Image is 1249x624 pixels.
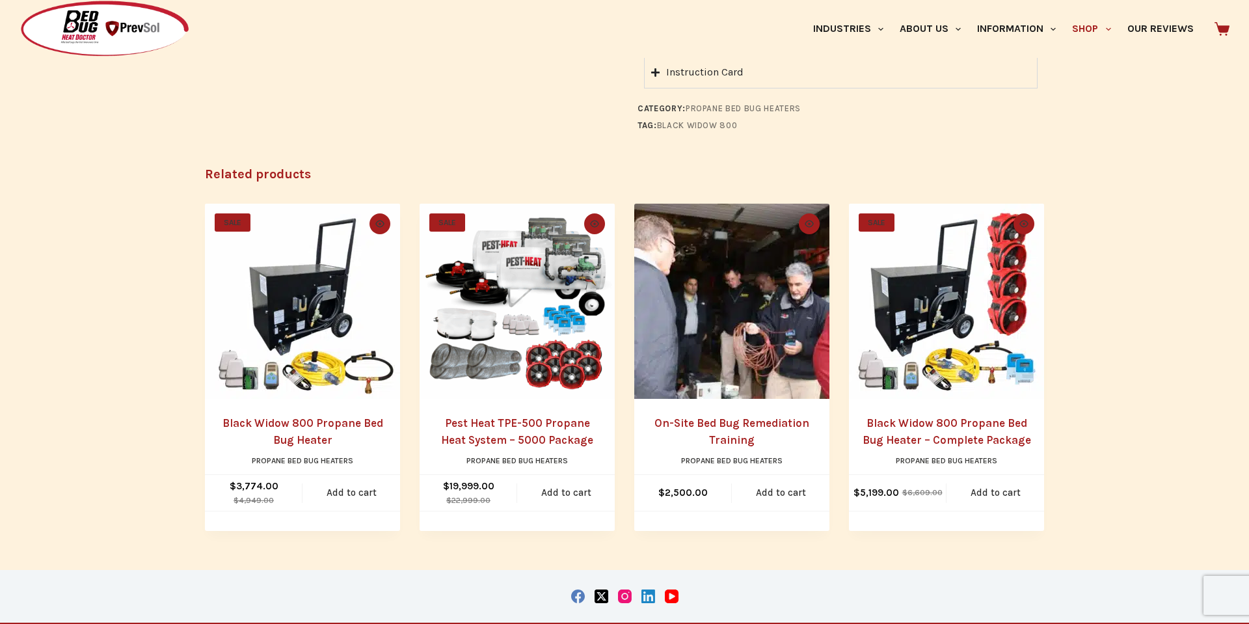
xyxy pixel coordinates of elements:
bdi: 2,500.00 [658,487,708,498]
a: YouTube [665,590,678,603]
h2: Related products [205,165,1044,184]
button: Open LiveChat chat widget [10,5,49,44]
a: Pest Heat TPE-500 Propane Heat System - 5000 Package [420,204,615,399]
a: Propane Bed Bug Heaters [896,456,997,465]
div: Instruction Card [666,64,744,81]
span: SALE [215,213,250,232]
span: $ [658,487,665,498]
a: On-Site Bed Bug Remediation Training [634,204,829,399]
span: $ [446,496,451,505]
span: $ [230,480,236,492]
a: Propane Bed Bug Heaters [686,103,801,113]
a: Propane Bed Bug Heaters [681,456,783,465]
a: Propane Bed Bug Heaters [466,456,568,465]
bdi: 19,999.00 [443,480,494,492]
bdi: 22,999.00 [446,496,490,505]
span: SALE [429,213,465,232]
span: $ [902,488,907,497]
a: LinkedIn [641,590,655,603]
button: Quick view toggle [584,213,605,234]
a: Black Widow 800 Propane Bed Bug Heater [205,204,400,399]
span: $ [853,487,860,498]
a: Add to cart: “Pest Heat TPE-500 Propane Heat System - 5000 Package” [517,475,615,511]
span: SALE [859,213,894,232]
a: Propane Bed Bug Heaters [252,456,353,465]
a: On-Site Bed Bug Remediation Training [654,416,809,446]
a: Instagram [618,590,632,603]
a: Pest Heat TPE-500 Propane Heat System – 5000 Package [441,416,593,446]
span: Category: [638,102,1044,115]
a: Black Widow 800 Propane Bed Bug Heater – Complete Package [863,416,1031,446]
bdi: 6,609.00 [902,488,943,497]
a: Facebook [571,590,585,603]
button: Quick view toggle [799,213,820,234]
bdi: 4,949.00 [234,496,274,505]
button: Quick view toggle [369,213,390,234]
bdi: 3,774.00 [230,480,278,492]
a: X (Twitter) [595,590,608,603]
a: Add to cart: “On-Site Bed Bug Remediation Training” [732,475,829,511]
summary: Instruction Card [644,57,1038,88]
bdi: 5,199.00 [853,487,899,498]
a: Black Widow 800 [657,120,738,130]
span: $ [234,496,239,505]
a: Black Widow 800 Propane Bed Bug Heater [222,416,383,446]
a: Black Widow 800 Propane Bed Bug Heater - Complete Package [849,204,1044,399]
span: Tag: [638,118,1044,132]
span: $ [443,480,450,492]
a: Add to cart: “Black Widow 800 Propane Bed Bug Heater” [302,475,400,511]
a: Add to cart: “Black Widow 800 Propane Bed Bug Heater - Complete Package” [947,475,1044,511]
button: Quick view toggle [1014,213,1034,234]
